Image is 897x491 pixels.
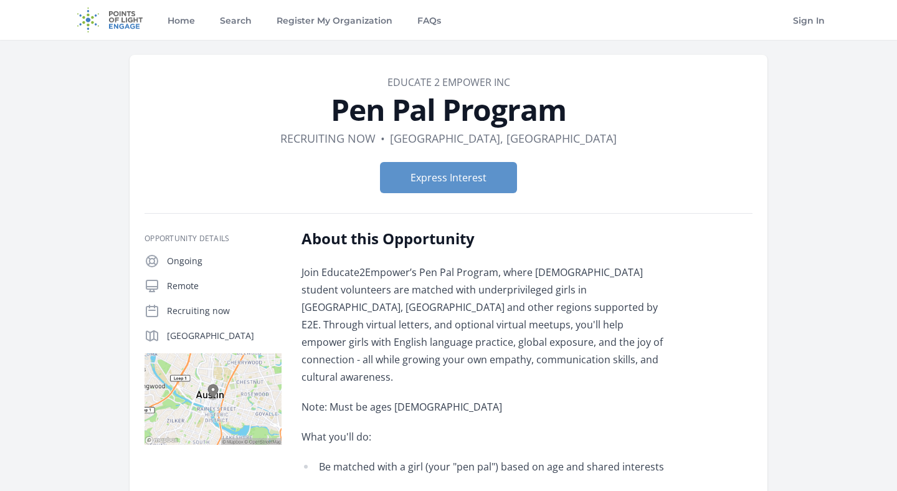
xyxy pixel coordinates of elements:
[301,428,666,446] p: What you'll do:
[145,234,282,244] h3: Opportunity Details
[301,264,666,386] p: Join Educate2Empower’s Pen Pal Program, where [DEMOGRAPHIC_DATA] student volunteers are matched w...
[390,130,617,147] dd: [GEOGRAPHIC_DATA], [GEOGRAPHIC_DATA]
[145,353,282,445] img: Map
[167,305,282,317] p: Recruiting now
[381,130,385,147] div: •
[319,458,666,475] p: Be matched with a girl (your "pen pal") based on age and shared interests
[380,162,517,193] button: Express Interest
[301,398,666,416] p: Note: Must be ages [DEMOGRAPHIC_DATA]
[167,255,282,267] p: Ongoing
[167,280,282,292] p: Remote
[301,229,666,249] h2: About this Opportunity
[167,330,282,342] p: [GEOGRAPHIC_DATA]
[145,95,752,125] h1: Pen Pal Program
[387,75,510,89] a: EDUCATE 2 EMPOWER INC
[280,130,376,147] dd: Recruiting now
